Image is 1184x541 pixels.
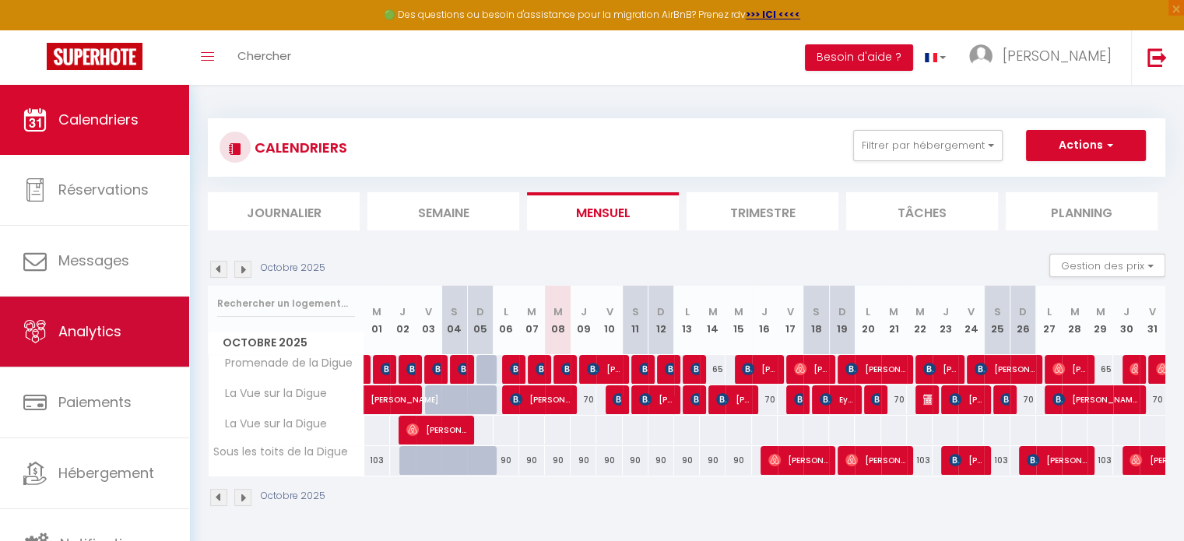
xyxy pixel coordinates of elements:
[571,286,596,355] th: 09
[923,385,932,414] span: [PERSON_NAME]
[587,354,621,384] span: [PERSON_NAME]
[949,385,983,414] span: [PERSON_NAME]
[1036,286,1062,355] th: 27
[803,286,829,355] th: 18
[657,304,665,319] abbr: D
[700,355,726,384] div: 65
[726,446,751,475] div: 90
[1087,446,1113,475] div: 103
[1010,385,1036,414] div: 70
[211,355,357,372] span: Promenade de la Digue
[432,354,441,384] span: [PERSON_NAME]
[685,304,690,319] abbr: L
[752,385,778,414] div: 70
[527,304,536,319] abbr: M
[58,321,121,341] span: Analytics
[716,385,750,414] span: [PERSON_NAME]
[787,304,794,319] abbr: V
[1000,385,1009,414] span: [PERSON_NAME]
[778,286,803,355] th: 17
[845,354,905,384] span: [PERSON_NAME]
[399,304,406,319] abbr: J
[1087,286,1113,355] th: 29
[1113,286,1139,355] th: 30
[364,385,390,415] a: [PERSON_NAME]
[958,286,984,355] th: 24
[984,286,1010,355] th: 25
[975,354,1035,384] span: [PERSON_NAME]
[943,304,949,319] abbr: J
[451,304,458,319] abbr: S
[416,286,441,355] th: 03
[957,30,1131,85] a: ... [PERSON_NAME]
[933,286,958,355] th: 23
[700,446,726,475] div: 90
[648,446,674,475] div: 90
[1027,445,1087,475] span: [PERSON_NAME]
[58,110,139,129] span: Calendriers
[536,354,544,384] span: [PERSON_NAME]
[907,286,933,355] th: 22
[700,286,726,355] th: 14
[871,385,880,414] span: [PERSON_NAME]
[208,192,360,230] li: Journalier
[494,286,519,355] th: 06
[58,463,154,483] span: Hébergement
[881,385,907,414] div: 70
[211,446,348,458] span: Sous les toits de la Digue
[623,446,648,475] div: 90
[261,489,325,504] p: Octobre 2025
[519,446,545,475] div: 90
[1062,286,1087,355] th: 28
[690,385,699,414] span: [PERSON_NAME]
[209,332,364,354] span: Octobre 2025
[47,43,142,70] img: Super Booking
[425,304,432,319] abbr: V
[519,286,545,355] th: 07
[458,354,466,384] span: [PERSON_NAME] [PERSON_NAME]
[1087,355,1113,384] div: 65
[761,304,768,319] abbr: J
[949,445,983,475] span: [PERSON_NAME]
[846,192,998,230] li: Tâches
[545,286,571,355] th: 08
[746,8,800,21] strong: >>> ICI <<<<
[545,446,571,475] div: 90
[251,130,347,165] h3: CALENDRIERS
[829,286,855,355] th: 19
[527,192,679,230] li: Mensuel
[1140,385,1165,414] div: 70
[510,385,570,414] span: [PERSON_NAME]
[690,354,699,384] span: [PERSON_NAME]
[467,286,493,355] th: 05
[504,304,508,319] abbr: L
[581,304,587,319] abbr: J
[390,286,416,355] th: 02
[674,446,700,475] div: 90
[58,392,132,412] span: Paiements
[364,355,372,385] a: [PERSON_NAME]
[1052,385,1138,414] span: [PERSON_NAME]
[838,304,846,319] abbr: D
[364,286,390,355] th: 01
[406,415,466,444] span: [PERSON_NAME]
[1096,304,1105,319] abbr: M
[1010,286,1036,355] th: 26
[752,286,778,355] th: 16
[596,446,622,475] div: 90
[820,385,854,414] span: Eymeline [PERSON_NAME]
[768,445,828,475] span: [PERSON_NAME]
[855,286,880,355] th: 20
[226,30,303,85] a: Chercher
[805,44,913,71] button: Besoin d'aide ?
[1123,304,1130,319] abbr: J
[596,286,622,355] th: 10
[866,304,870,319] abbr: L
[211,416,331,433] span: La Vue sur la Digue
[1019,304,1027,319] abbr: D
[476,304,484,319] abbr: D
[794,385,803,414] span: [PERSON_NAME]
[907,446,933,475] div: 103
[1052,354,1087,384] span: [PERSON_NAME]
[889,304,898,319] abbr: M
